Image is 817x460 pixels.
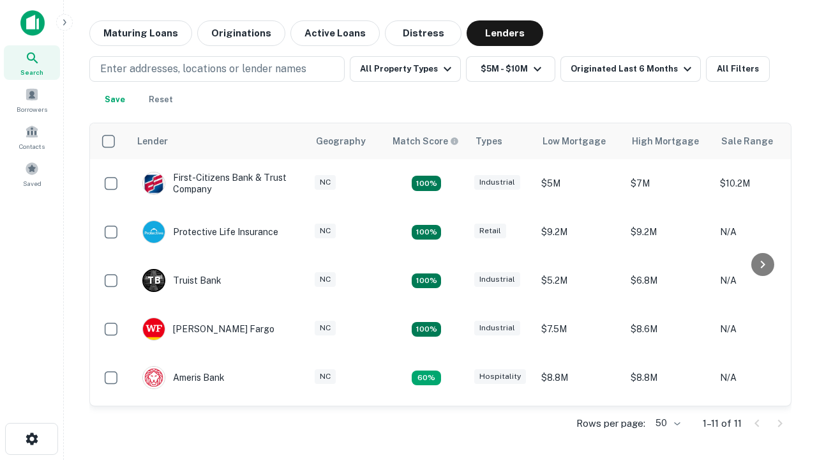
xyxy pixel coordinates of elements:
[142,172,296,195] div: First-citizens Bank & Trust Company
[624,159,714,208] td: $7M
[412,176,441,191] div: Matching Properties: 2, hasApolloMatch: undefined
[315,224,336,238] div: NC
[650,414,682,433] div: 50
[142,366,225,389] div: Ameris Bank
[543,134,606,149] div: Low Mortgage
[624,353,714,402] td: $8.8M
[308,123,385,159] th: Geography
[467,20,543,46] button: Lenders
[535,159,624,208] td: $5M
[393,134,456,148] h6: Match Score
[474,321,520,335] div: Industrial
[412,322,441,337] div: Matching Properties: 2, hasApolloMatch: undefined
[4,119,60,154] a: Contacts
[316,134,366,149] div: Geography
[560,56,701,82] button: Originated Last 6 Months
[20,10,45,36] img: capitalize-icon.png
[19,141,45,151] span: Contacts
[290,20,380,46] button: Active Loans
[385,123,468,159] th: Capitalize uses an advanced AI algorithm to match your search with the best lender. The match sco...
[142,269,221,292] div: Truist Bank
[89,20,192,46] button: Maturing Loans
[94,87,135,112] button: Save your search to get updates of matches that match your search criteria.
[197,20,285,46] button: Originations
[143,172,165,194] img: picture
[468,123,535,159] th: Types
[476,134,502,149] div: Types
[147,274,160,287] p: T B
[624,305,714,353] td: $8.6M
[412,273,441,289] div: Matching Properties: 3, hasApolloMatch: undefined
[632,134,699,149] div: High Mortgage
[571,61,695,77] div: Originated Last 6 Months
[721,134,773,149] div: Sale Range
[315,272,336,287] div: NC
[535,256,624,305] td: $5.2M
[140,87,181,112] button: Reset
[535,402,624,450] td: $9.2M
[535,123,624,159] th: Low Mortgage
[143,367,165,388] img: picture
[412,225,441,240] div: Matching Properties: 2, hasApolloMatch: undefined
[535,353,624,402] td: $8.8M
[142,220,278,243] div: Protective Life Insurance
[624,123,714,159] th: High Mortgage
[474,175,520,190] div: Industrial
[474,224,506,238] div: Retail
[23,178,41,188] span: Saved
[130,123,308,159] th: Lender
[4,45,60,80] a: Search
[703,416,742,431] p: 1–11 of 11
[4,82,60,117] a: Borrowers
[17,104,47,114] span: Borrowers
[624,402,714,450] td: $9.2M
[137,134,168,149] div: Lender
[466,56,555,82] button: $5M - $10M
[535,208,624,256] td: $9.2M
[624,208,714,256] td: $9.2M
[576,416,645,431] p: Rows per page:
[20,67,43,77] span: Search
[143,318,165,340] img: picture
[100,61,306,77] p: Enter addresses, locations or lender names
[385,20,461,46] button: Distress
[753,358,817,419] iframe: Chat Widget
[4,157,60,191] a: Saved
[535,305,624,353] td: $7.5M
[315,369,336,384] div: NC
[412,371,441,386] div: Matching Properties: 1, hasApolloMatch: undefined
[89,56,345,82] button: Enter addresses, locations or lender names
[624,256,714,305] td: $6.8M
[474,272,520,287] div: Industrial
[315,175,336,190] div: NC
[393,134,459,148] div: Capitalize uses an advanced AI algorithm to match your search with the best lender. The match sco...
[315,321,336,335] div: NC
[143,221,165,243] img: picture
[350,56,461,82] button: All Property Types
[706,56,770,82] button: All Filters
[474,369,526,384] div: Hospitality
[142,318,274,341] div: [PERSON_NAME] Fargo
